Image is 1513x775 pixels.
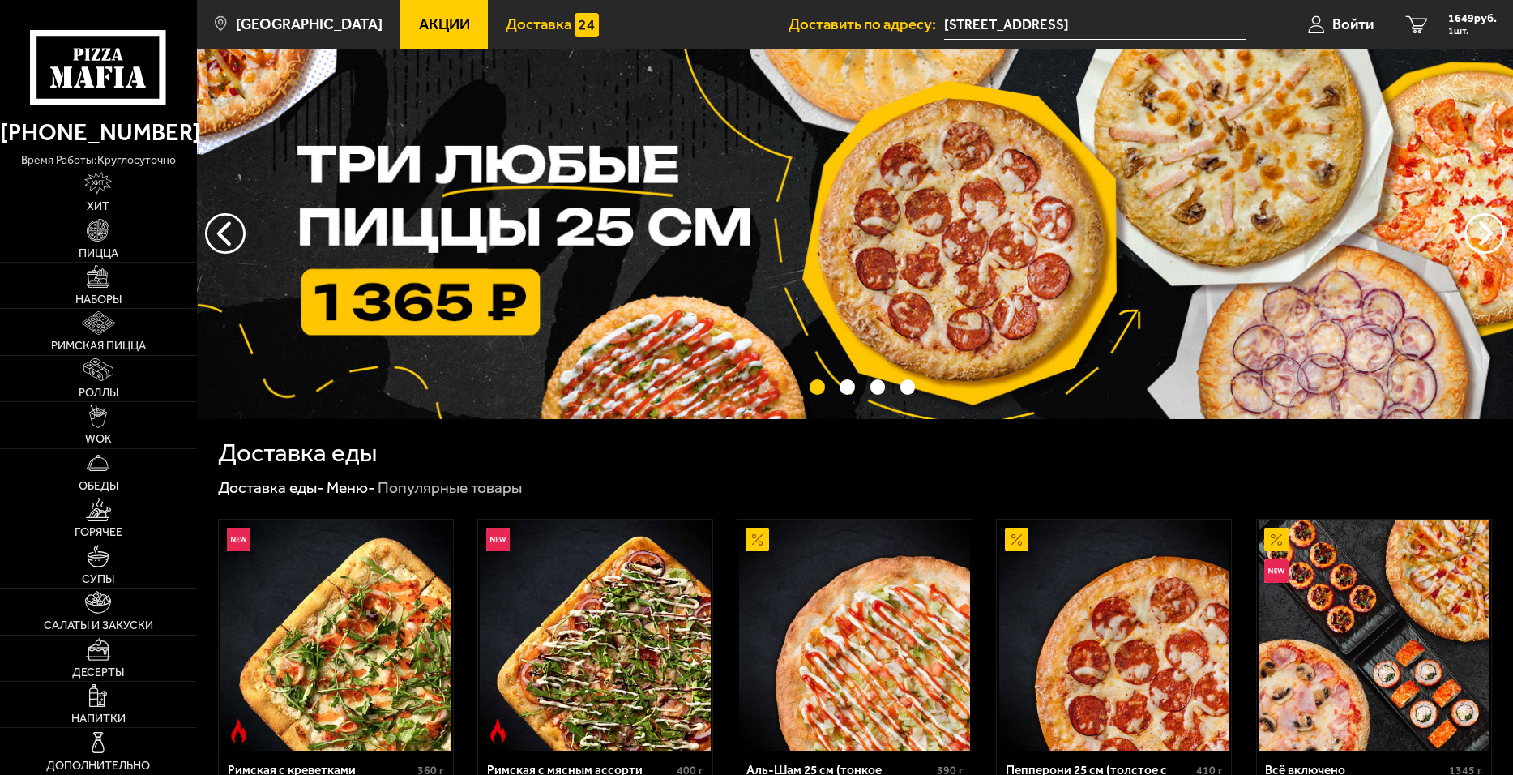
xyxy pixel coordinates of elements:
[746,528,769,551] img: Акционный
[900,379,916,395] button: точки переключения
[1448,13,1497,24] span: 1649 руб.
[79,481,118,492] span: Обеды
[506,17,571,32] span: Доставка
[79,387,118,399] span: Роллы
[1332,17,1374,32] span: Войти
[87,201,109,212] span: Хит
[870,379,886,395] button: точки переключения
[218,440,377,465] h1: Доставка еды
[575,13,598,36] img: 15daf4d41897b9f0e9f617042186c801.svg
[75,294,122,306] span: Наборы
[220,520,451,751] img: Римская с креветками
[72,667,124,679] span: Десерты
[82,574,114,585] span: Супы
[1464,213,1505,254] button: предыдущий
[205,213,246,254] button: следующий
[480,520,711,751] img: Римская с мясным ассорти
[227,528,250,551] img: Новинка
[737,520,972,751] a: АкционныйАль-Шам 25 см (тонкое тесто)
[51,340,146,352] span: Римская пицца
[236,17,383,32] span: [GEOGRAPHIC_DATA]
[227,719,250,743] img: Острое блюдо
[46,760,150,772] span: Дополнительно
[1264,559,1288,583] img: Новинка
[218,478,324,497] a: Доставка еды-
[810,379,825,395] button: точки переключения
[997,520,1231,751] a: АкционныйПепперони 25 см (толстое с сыром)
[840,379,855,395] button: точки переключения
[478,520,712,751] a: НовинкаОстрое блюдоРимская с мясным ассорти
[789,17,944,32] span: Доставить по адресу:
[944,10,1246,40] input: Ваш адрес доставки
[999,520,1230,751] img: Пепперони 25 см (толстое с сыром)
[378,477,522,498] div: Популярные товары
[71,713,126,725] span: Напитки
[486,719,510,743] img: Острое блюдо
[1264,528,1288,551] img: Акционный
[1448,26,1497,36] span: 1 шт.
[79,248,118,259] span: Пицца
[85,434,112,445] span: WOK
[44,620,153,632] span: Салаты и закуски
[739,520,970,751] img: Аль-Шам 25 см (тонкое тесто)
[219,520,453,751] a: НовинкаОстрое блюдоРимская с креветками
[486,528,510,551] img: Новинка
[327,478,375,497] a: Меню-
[419,17,470,32] span: Акции
[75,527,122,538] span: Горячее
[1259,520,1489,751] img: Всё включено
[1005,528,1028,551] img: Акционный
[1257,520,1491,751] a: АкционныйНовинкаВсё включено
